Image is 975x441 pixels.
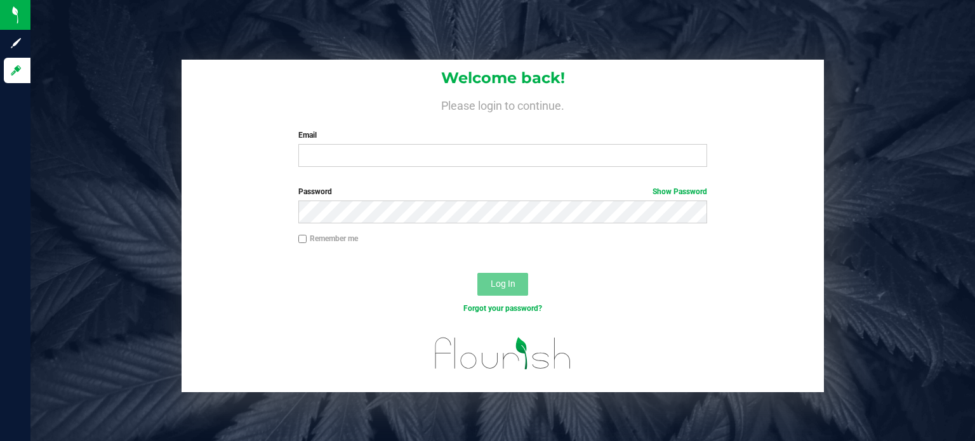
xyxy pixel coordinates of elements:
[423,327,583,379] img: flourish_logo.svg
[653,187,707,196] a: Show Password
[298,187,332,196] span: Password
[182,70,824,86] h1: Welcome back!
[298,235,307,244] input: Remember me
[182,96,824,112] h4: Please login to continue.
[298,129,708,141] label: Email
[10,37,22,49] inline-svg: Sign up
[491,279,515,289] span: Log In
[10,64,22,77] inline-svg: Log in
[477,273,528,296] button: Log In
[298,233,358,244] label: Remember me
[463,304,542,313] a: Forgot your password?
